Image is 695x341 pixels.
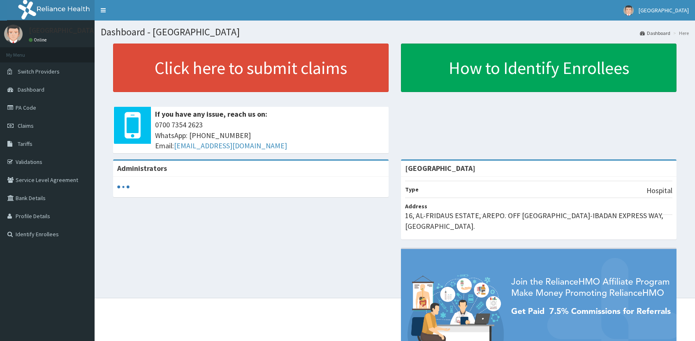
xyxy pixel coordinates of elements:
[155,109,267,119] b: If you have any issue, reach us on:
[4,25,23,43] img: User Image
[405,164,475,173] strong: [GEOGRAPHIC_DATA]
[640,30,670,37] a: Dashboard
[405,203,427,210] b: Address
[401,44,676,92] a: How to Identify Enrollees
[671,30,689,37] li: Here
[18,68,60,75] span: Switch Providers
[623,5,634,16] img: User Image
[29,27,97,34] p: [GEOGRAPHIC_DATA]
[18,86,44,93] span: Dashboard
[117,181,130,193] svg: audio-loading
[117,164,167,173] b: Administrators
[101,27,689,37] h1: Dashboard - [GEOGRAPHIC_DATA]
[29,37,49,43] a: Online
[18,140,32,147] span: Tariffs
[646,185,672,196] p: Hospital
[113,44,389,92] a: Click here to submit claims
[405,186,419,193] b: Type
[405,210,672,231] p: 16, AL-FRIDAUS ESTATE, AREPO. OFF [GEOGRAPHIC_DATA]-IBADAN EXPRESS WAY, [GEOGRAPHIC_DATA].
[639,7,689,14] span: [GEOGRAPHIC_DATA]
[155,120,385,151] span: 0700 7354 2623 WhatsApp: [PHONE_NUMBER] Email:
[18,122,34,129] span: Claims
[174,141,287,150] a: [EMAIL_ADDRESS][DOMAIN_NAME]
